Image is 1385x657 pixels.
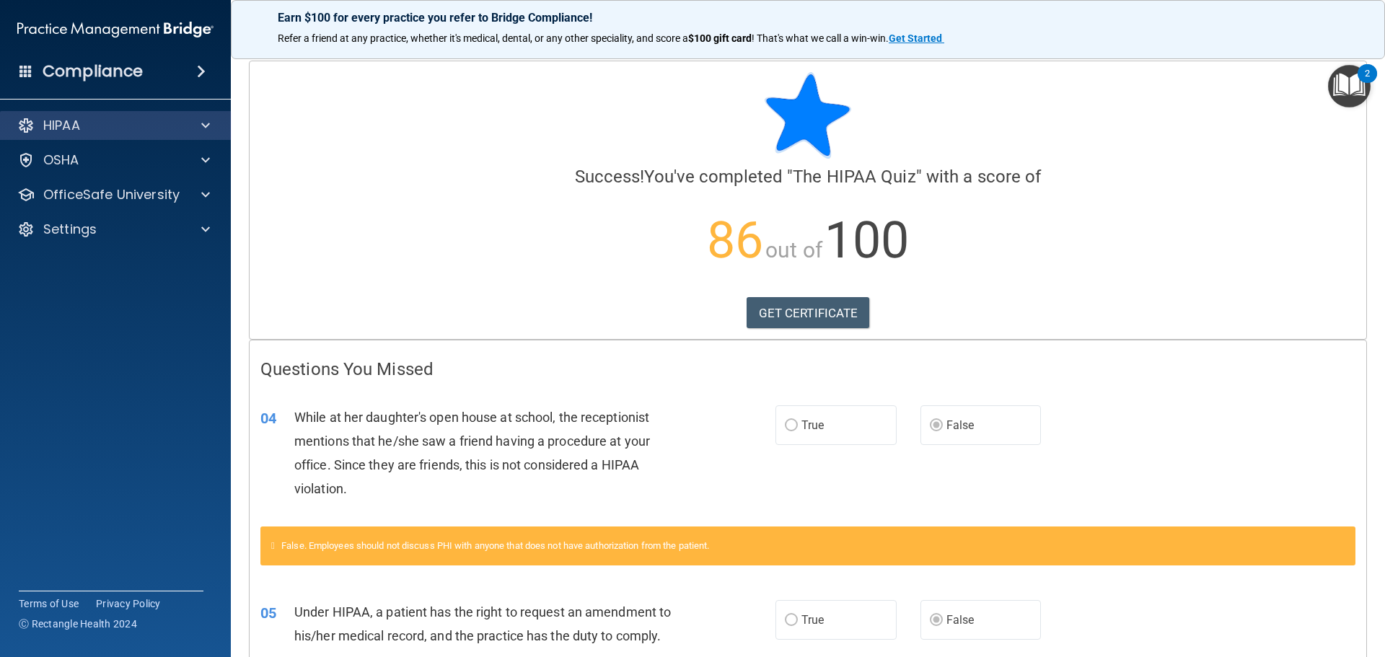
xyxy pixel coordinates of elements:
a: Privacy Policy [96,596,161,611]
span: 05 [260,604,276,622]
div: 2 [1365,74,1370,92]
h4: You've completed " " with a score of [260,167,1355,186]
span: True [801,418,824,432]
button: Open Resource Center, 2 new notifications [1328,65,1371,107]
a: Get Started [889,32,944,44]
img: PMB logo [17,15,214,44]
span: ! That's what we call a win-win. [752,32,889,44]
span: Refer a friend at any practice, whether it's medical, dental, or any other speciality, and score a [278,32,688,44]
a: OfficeSafe University [17,186,210,203]
span: Success! [575,167,645,187]
span: 86 [707,211,763,270]
p: Settings [43,221,97,238]
span: False [946,418,975,432]
span: While at her daughter's open house at school, the receptionist mentions that he/she saw a friend ... [294,410,650,497]
a: Terms of Use [19,596,79,611]
span: Ⓒ Rectangle Health 2024 [19,617,137,631]
a: OSHA [17,151,210,169]
span: True [801,613,824,627]
span: out of [765,237,822,263]
span: 04 [260,410,276,427]
span: The HIPAA Quiz [793,167,915,187]
p: OfficeSafe University [43,186,180,203]
h4: Questions You Missed [260,360,1355,379]
span: False [946,613,975,627]
span: False. Employees should not discuss PHI with anyone that does not have authorization from the pat... [281,540,709,551]
strong: $100 gift card [688,32,752,44]
a: Settings [17,221,210,238]
h4: Compliance [43,61,143,81]
input: True [785,420,798,431]
img: blue-star-rounded.9d042014.png [765,72,851,159]
a: GET CERTIFICATE [747,297,870,329]
a: HIPAA [17,117,210,134]
span: Under HIPAA, a patient has the right to request an amendment to his/her medical record, and the p... [294,604,671,643]
p: HIPAA [43,117,80,134]
input: False [930,420,943,431]
p: Earn $100 for every practice you refer to Bridge Compliance! [278,11,1338,25]
input: False [930,615,943,626]
strong: Get Started [889,32,942,44]
input: True [785,615,798,626]
p: OSHA [43,151,79,169]
span: 100 [825,211,909,270]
